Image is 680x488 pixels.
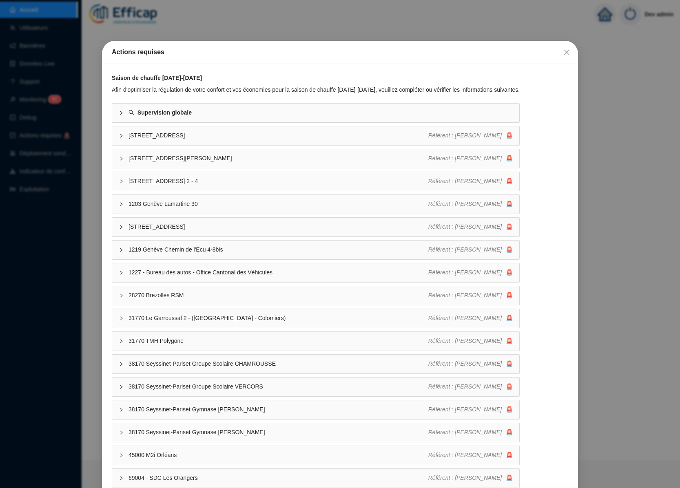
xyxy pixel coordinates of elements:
[428,360,513,368] div: 🚨
[119,133,124,138] span: collapsed
[428,269,502,276] span: Référent : [PERSON_NAME]
[128,110,134,115] span: search
[428,201,502,207] span: Référent : [PERSON_NAME]
[128,268,428,277] span: 1227 - Bureau des autos - Office Cantonal des Véhicules
[428,360,502,367] span: Référent : [PERSON_NAME]
[428,155,502,161] span: Référent : [PERSON_NAME]
[119,384,124,389] span: collapsed
[428,382,513,391] div: 🚨
[112,195,519,214] div: 1203 Genève Lamartine 30Référent : [PERSON_NAME]🚨
[119,179,124,184] span: collapsed
[112,309,519,328] div: 31770 Le Garroussal 2 - ([GEOGRAPHIC_DATA] - Colomiers)Référent : [PERSON_NAME]🚨
[112,149,519,168] div: [STREET_ADDRESS][PERSON_NAME]Référent : [PERSON_NAME]🚨
[112,263,519,282] div: 1227 - Bureau des autos - Office Cantonal des VéhiculesRéférent : [PERSON_NAME]🚨
[563,49,570,55] span: close
[428,475,502,481] span: Référent : [PERSON_NAME]
[119,225,124,230] span: collapsed
[119,270,124,275] span: collapsed
[428,154,513,163] div: 🚨
[119,430,124,435] span: collapsed
[112,355,519,373] div: 38170 Seyssinet-Pariset Groupe Scolaire CHAMROUSSERéférent : [PERSON_NAME]🚨
[428,451,513,459] div: 🚨
[128,291,428,300] span: 28270 Brezolles RSM
[428,178,502,184] span: Référent : [PERSON_NAME]
[428,429,502,435] span: Référent : [PERSON_NAME]
[112,86,520,94] div: Afin d'optimiser la régulation de votre confort et vos économies pour la saison de chauffe [DATE]...
[428,452,502,458] span: Référent : [PERSON_NAME]
[112,286,519,305] div: 28270 Brezolles RSMRéférent : [PERSON_NAME]🚨
[128,131,428,140] span: [STREET_ADDRESS]
[428,132,502,139] span: Référent : [PERSON_NAME]
[119,316,124,321] span: collapsed
[128,177,428,185] span: [STREET_ADDRESS] 2 - 4
[128,245,428,254] span: 1219 Genève Chemin de l'Ecu 4-8bis
[119,453,124,458] span: collapsed
[112,104,519,122] div: Supervision globale
[128,337,428,345] span: 31770 TMH Polygone
[428,200,513,208] div: 🚨
[428,292,502,298] span: Référent : [PERSON_NAME]
[428,314,513,322] div: 🚨
[128,382,428,391] span: 38170 Seyssinet-Pariset Groupe Scolaire VERCORS
[112,469,519,488] div: 69004 - SDC Les OrangersRéférent : [PERSON_NAME]🚨
[112,423,519,442] div: 38170 Seyssinet-Pariset Gymnase [PERSON_NAME]Référent : [PERSON_NAME]🚨
[119,339,124,344] span: collapsed
[128,223,428,231] span: [STREET_ADDRESS]
[128,405,428,414] span: 38170 Seyssinet-Pariset Gymnase [PERSON_NAME]
[428,474,513,482] div: 🚨
[112,126,519,145] div: [STREET_ADDRESS]Référent : [PERSON_NAME]🚨
[428,245,513,254] div: 🚨
[112,446,519,465] div: 45000 M2i OrléansRéférent : [PERSON_NAME]🚨
[428,177,513,185] div: 🚨
[112,172,519,191] div: [STREET_ADDRESS] 2 - 4Référent : [PERSON_NAME]🚨
[428,337,513,345] div: 🚨
[119,476,124,481] span: collapsed
[112,218,519,236] div: [STREET_ADDRESS]Référent : [PERSON_NAME]🚨
[112,332,519,351] div: 31770 TMH PolygoneRéférent : [PERSON_NAME]🚨
[119,156,124,161] span: collapsed
[428,246,502,253] span: Référent : [PERSON_NAME]
[428,315,502,321] span: Référent : [PERSON_NAME]
[560,49,573,55] span: Fermer
[428,428,513,437] div: 🚨
[128,451,428,459] span: 45000 M2i Orléans
[112,378,519,396] div: 38170 Seyssinet-Pariset Groupe Scolaire VERCORSRéférent : [PERSON_NAME]🚨
[428,223,502,230] span: Référent : [PERSON_NAME]
[428,338,502,344] span: Référent : [PERSON_NAME]
[112,75,202,81] strong: Saison de chauffe [DATE]-[DATE]
[119,407,124,412] span: collapsed
[428,291,513,300] div: 🚨
[128,154,428,163] span: [STREET_ADDRESS][PERSON_NAME]
[112,47,568,57] div: Actions requises
[128,314,428,322] span: 31770 Le Garroussal 2 - ([GEOGRAPHIC_DATA] - Colomiers)
[119,110,124,115] span: collapsed
[428,223,513,231] div: 🚨
[119,293,124,298] span: collapsed
[428,383,502,390] span: Référent : [PERSON_NAME]
[128,360,428,368] span: 38170 Seyssinet-Pariset Groupe Scolaire CHAMROUSSE
[560,46,573,59] button: Close
[119,362,124,367] span: collapsed
[128,428,428,437] span: 38170 Seyssinet-Pariset Gymnase [PERSON_NAME]
[112,241,519,259] div: 1219 Genève Chemin de l'Ecu 4-8bisRéférent : [PERSON_NAME]🚨
[119,202,124,207] span: collapsed
[119,247,124,252] span: collapsed
[428,268,513,277] div: 🚨
[128,200,428,208] span: 1203 Genève Lamartine 30
[428,406,502,413] span: Référent : [PERSON_NAME]
[112,400,519,419] div: 38170 Seyssinet-Pariset Gymnase [PERSON_NAME]Référent : [PERSON_NAME]🚨
[428,405,513,414] div: 🚨
[137,109,192,116] strong: Supervision globale
[428,131,513,140] div: 🚨
[128,474,428,482] span: 69004 - SDC Les Orangers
